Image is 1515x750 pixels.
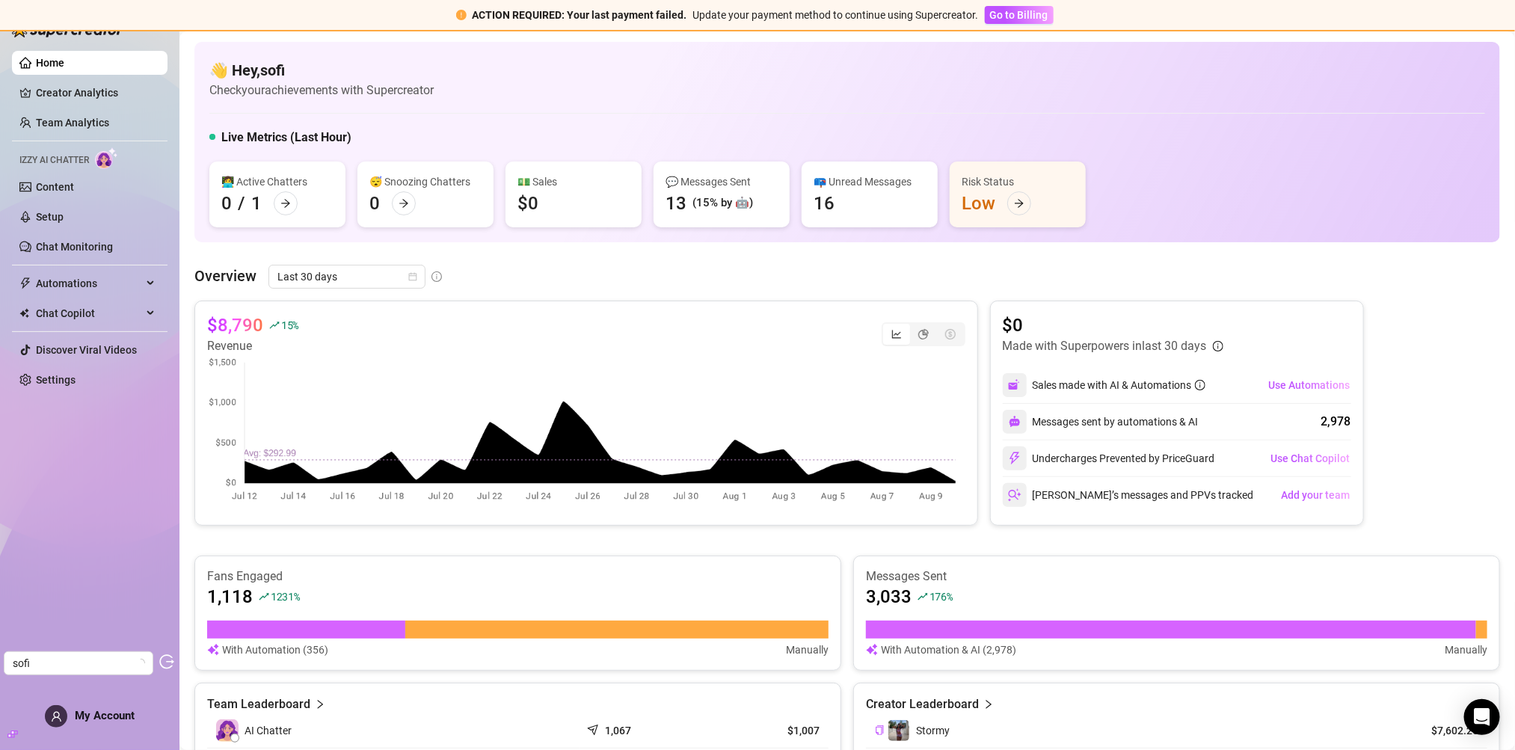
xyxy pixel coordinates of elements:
[1268,373,1351,397] button: Use Automations
[962,173,1074,190] div: Risk Status
[36,241,113,253] a: Chat Monitoring
[1270,446,1351,470] button: Use Chat Copilot
[36,81,156,105] a: Creator Analytics
[315,695,325,713] span: right
[209,81,434,99] article: Check your achievements with Supercreator
[882,322,965,346] div: segmented control
[159,654,174,669] span: logout
[866,568,1487,585] article: Messages Sent
[1003,410,1199,434] div: Messages sent by automations & AI
[221,129,351,147] h5: Live Metrics (Last Hour)
[280,198,291,209] span: arrow-right
[916,725,950,737] span: Stormy
[408,272,417,281] span: calendar
[19,277,31,289] span: thunderbolt
[13,652,144,674] span: sofi
[251,191,262,215] div: 1
[1269,379,1350,391] span: Use Automations
[221,191,232,215] div: 0
[7,729,18,740] span: build
[399,198,409,209] span: arrow-right
[222,642,328,658] article: With Automation (356)
[36,181,74,193] a: Content
[1464,699,1500,735] div: Open Intercom Messenger
[692,194,753,212] div: (15% by 🤖)
[207,695,310,713] article: Team Leaderboard
[277,265,417,288] span: Last 30 days
[985,6,1054,24] button: Go to Billing
[814,191,835,215] div: 16
[693,9,979,21] span: Update your payment method to continue using Supercreator.
[216,719,239,742] img: izzy-ai-chatter-avatar-DDCN_rTZ.svg
[866,695,979,713] article: Creator Leaderboard
[456,10,467,20] span: exclamation-circle
[1321,413,1351,431] div: 2,978
[866,585,912,609] article: 3,033
[281,318,298,332] span: 15 %
[1008,452,1021,465] img: svg%3e
[945,329,956,339] span: dollar-circle
[606,723,632,738] article: 1,067
[1003,483,1254,507] div: [PERSON_NAME]’s messages and PPVs tracked
[207,568,829,585] article: Fans Engaged
[875,725,885,735] span: copy
[245,722,292,739] span: AI Chatter
[1003,446,1215,470] div: Undercharges Prevented by PriceGuard
[36,344,137,356] a: Discover Viral Videos
[1281,483,1351,507] button: Add your team
[1008,378,1021,392] img: svg%3e
[866,642,878,658] img: svg%3e
[36,271,142,295] span: Automations
[95,147,118,169] img: AI Chatter
[891,329,902,339] span: line-chart
[666,191,686,215] div: 13
[207,313,263,337] article: $8,790
[713,723,820,738] article: $1,007
[75,709,135,722] span: My Account
[369,191,380,215] div: 0
[875,725,885,736] button: Copy Creator ID
[918,329,929,339] span: pie-chart
[207,337,298,355] article: Revenue
[881,642,1016,658] article: With Automation & AI (2,978)
[51,711,62,722] span: user
[985,9,1054,21] a: Go to Billing
[473,9,687,21] strong: ACTION REQUIRED: Your last payment failed.
[36,211,64,223] a: Setup
[269,320,280,331] span: rise
[36,117,109,129] a: Team Analytics
[1271,452,1350,464] span: Use Chat Copilot
[136,659,145,668] span: loading
[19,153,89,167] span: Izzy AI Chatter
[666,173,778,190] div: 💬 Messages Sent
[1410,723,1478,738] article: $7,602.25
[1445,642,1487,658] article: Manually
[1213,341,1223,351] span: info-circle
[1008,488,1021,502] img: svg%3e
[929,589,953,603] span: 176 %
[209,60,434,81] h4: 👋 Hey, sofi
[1195,380,1205,390] span: info-circle
[990,9,1048,21] span: Go to Billing
[271,589,300,603] span: 1231 %
[587,721,602,736] span: send
[1009,416,1021,428] img: svg%3e
[207,642,219,658] img: svg%3e
[19,308,29,319] img: Chat Copilot
[1282,489,1350,501] span: Add your team
[786,642,829,658] article: Manually
[888,720,909,741] img: Stormy
[1003,313,1223,337] article: $0
[194,265,256,287] article: Overview
[259,591,269,602] span: rise
[814,173,926,190] div: 📪 Unread Messages
[517,173,630,190] div: 💵 Sales
[369,173,482,190] div: 😴 Snoozing Chatters
[1003,337,1207,355] article: Made with Superpowers in last 30 days
[36,57,64,69] a: Home
[517,191,538,215] div: $0
[918,591,928,602] span: rise
[1033,377,1205,393] div: Sales made with AI & Automations
[431,271,442,282] span: info-circle
[983,695,994,713] span: right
